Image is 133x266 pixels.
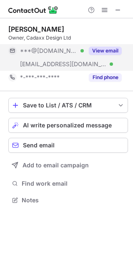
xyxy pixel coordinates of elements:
span: ***@[DOMAIN_NAME] [20,47,78,55]
span: Notes [22,196,125,204]
span: Add to email campaign [23,162,89,169]
img: ContactOut v5.3.10 [8,5,58,15]
button: Find work email [8,178,128,189]
span: [EMAIL_ADDRESS][DOMAIN_NAME] [20,60,107,68]
div: Save to List / ATS / CRM [23,102,113,109]
button: Reveal Button [89,47,122,55]
button: Send email [8,138,128,153]
span: Send email [23,142,55,149]
div: [PERSON_NAME] [8,25,64,33]
button: AI write personalized message [8,118,128,133]
button: Reveal Button [89,73,122,82]
div: Owner, Cadaxx Design Ltd [8,34,128,42]
span: AI write personalized message [23,122,112,129]
span: Find work email [22,180,125,187]
button: Notes [8,194,128,206]
button: Add to email campaign [8,158,128,173]
button: save-profile-one-click [8,98,128,113]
